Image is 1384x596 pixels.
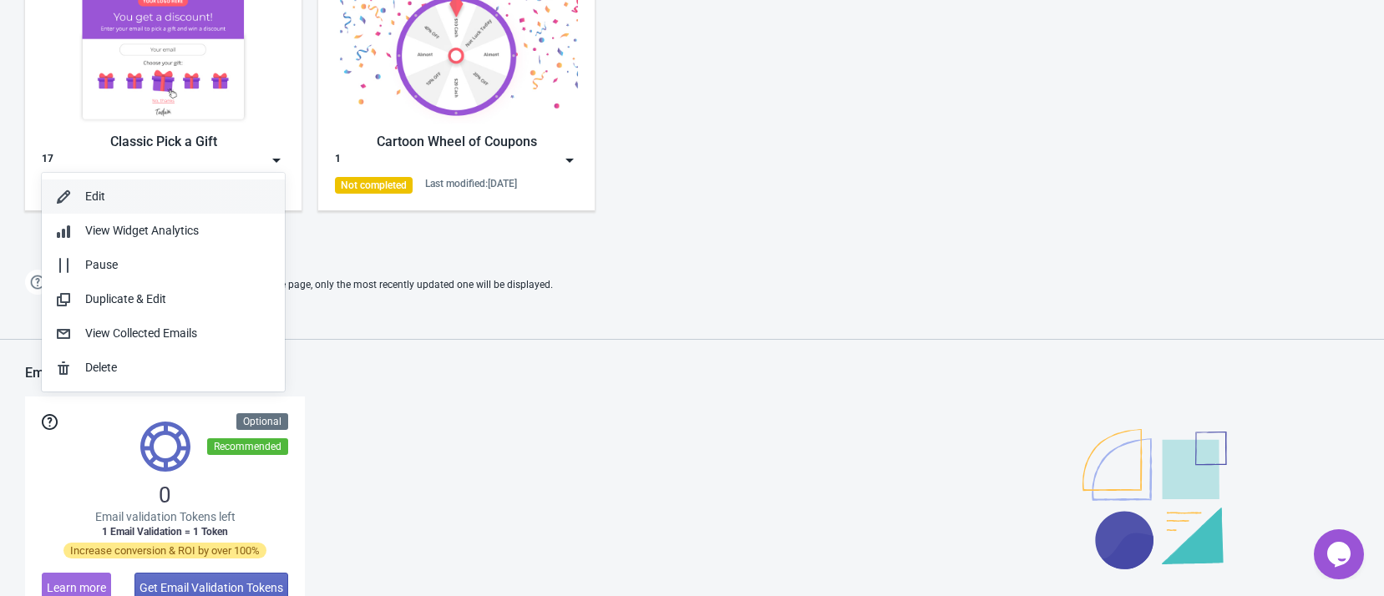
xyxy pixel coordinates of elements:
[561,152,578,169] img: dropdown.png
[58,271,553,299] span: If two Widgets are enabled and targeting the same page, only the most recently updated one will b...
[139,581,283,594] span: Get Email Validation Tokens
[95,508,236,525] span: Email validation Tokens left
[335,152,341,169] div: 1
[42,351,285,385] button: Delete
[159,482,171,508] span: 0
[42,248,285,282] button: Pause
[102,525,228,538] span: 1 Email Validation = 1 Token
[42,214,285,248] button: View Widget Analytics
[335,132,578,152] div: Cartoon Wheel of Coupons
[425,177,517,190] div: Last modified: [DATE]
[85,256,271,274] div: Pause
[42,282,285,316] button: Duplicate & Edit
[236,413,288,430] div: Optional
[85,359,271,376] div: Delete
[63,543,266,558] span: Increase conversion & ROI by over 100%
[47,581,106,594] span: Learn more
[85,290,271,308] div: Duplicate & Edit
[42,179,285,214] button: Edit
[25,270,50,295] img: help.png
[42,132,285,152] div: Classic Pick a Gift
[1082,429,1227,569] img: illustration.svg
[207,438,288,455] div: Recommended
[1314,529,1367,579] iframe: chat widget
[85,325,271,342] div: View Collected Emails
[85,224,199,237] span: View Widget Analytics
[42,152,53,169] div: 17
[268,152,285,169] img: dropdown.png
[140,422,190,472] img: tokens.svg
[335,177,413,194] div: Not completed
[85,188,271,205] div: Edit
[42,316,285,351] button: View Collected Emails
